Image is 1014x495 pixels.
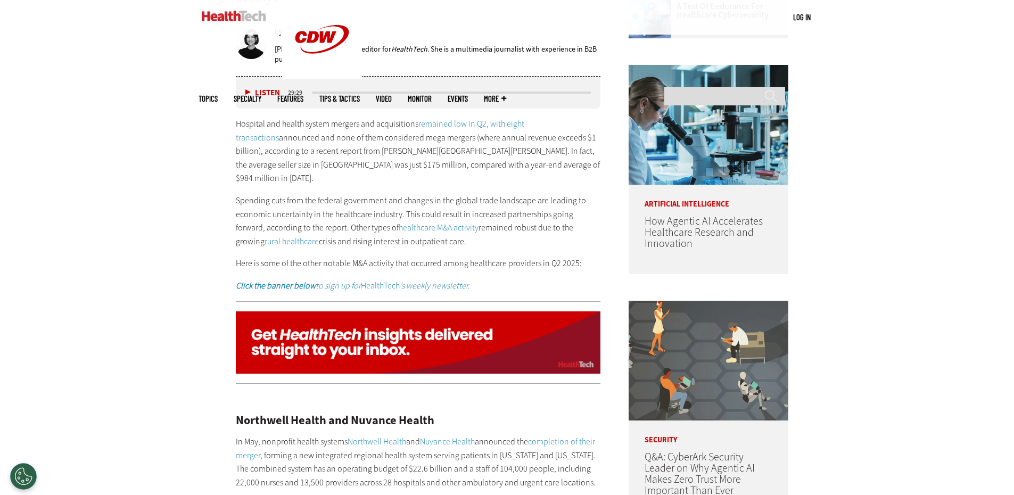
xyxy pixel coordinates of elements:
p: Here is some of the other notable M&A activity that occurred among healthcare providers in Q2 2025: [236,257,601,270]
p: Spending cuts from the federal government and changes in the global trade landscape are leading t... [236,194,601,248]
p: Artificial Intelligence [629,185,788,208]
button: Open Preferences [10,463,37,490]
div: User menu [793,12,811,23]
img: ht_newsletter_animated_q424_signup_desktop [236,311,601,374]
span: Topics [199,95,218,103]
em: ’s weekly newsletter. [400,280,470,291]
a: healthcare M&A activity [399,222,479,233]
a: Log in [793,12,811,22]
p: Hospital and health system mergers and acquisitions announced and none of them considered mega me... [236,117,601,185]
a: remained low in Q2, with eight transactions [236,118,524,143]
a: Events [448,95,468,103]
a: Nuvance Health [420,436,475,447]
a: Northwell Health [348,436,406,447]
p: Security [629,420,788,444]
img: Home [202,11,266,21]
em: to sign up for [236,280,361,291]
a: rural healthcare [265,236,319,247]
a: CDW [282,70,362,81]
a: How Agentic AI Accelerates Healthcare Research and Innovation [645,214,763,251]
a: Features [277,95,303,103]
a: Tips & Tactics [319,95,360,103]
strong: Click the banner below [236,280,316,291]
p: In May, nonprofit health systems and announced the , forming a new integrated regional health sys... [236,435,601,489]
span: Specialty [234,95,261,103]
div: Cookies Settings [10,463,37,490]
img: Group of humans and robots accessing a network [629,301,788,420]
a: Video [376,95,392,103]
a: completion of their merger [236,436,595,461]
a: Click the banner belowto sign up forHealthTech’s weekly newsletter. [236,280,470,291]
h2: Northwell Health and Nuvance Health [236,415,601,426]
a: MonITor [408,95,432,103]
img: scientist looks through microscope in lab [629,65,788,185]
span: More [484,95,506,103]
